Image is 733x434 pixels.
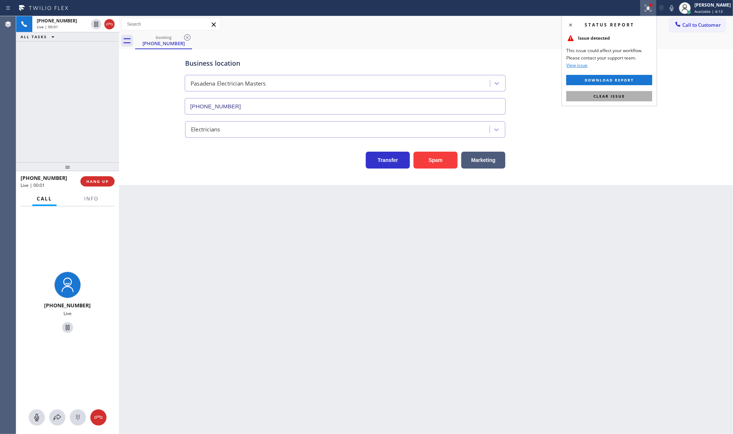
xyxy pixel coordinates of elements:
[669,18,726,32] button: Call to Customer
[80,192,103,206] button: Info
[366,152,410,169] button: Transfer
[32,192,57,206] button: Call
[44,302,91,309] span: [PHONE_NUMBER]
[414,152,458,169] button: Spam
[37,24,58,29] span: Live | 00:01
[682,22,721,28] span: Call to Customer
[90,409,106,426] button: Hang up
[122,18,220,30] input: Search
[80,176,115,187] button: HANG UP
[49,409,65,426] button: Open directory
[136,33,191,48] div: (626) 993-7222
[70,409,86,426] button: Open dialpad
[461,152,505,169] button: Marketing
[62,322,73,333] button: Hold Customer
[29,409,45,426] button: Mute
[104,19,115,29] button: Hang up
[21,34,47,39] span: ALL TASKS
[136,35,191,40] div: booking
[191,79,266,88] div: Pasadena Electrician Masters
[185,98,506,115] input: Phone Number
[136,40,191,47] div: [PHONE_NUMBER]
[21,182,45,188] span: Live | 00:01
[191,125,220,134] div: Electricians
[37,195,52,202] span: Call
[667,3,677,13] button: Mute
[694,9,723,14] span: Available | 4:13
[21,174,67,181] span: [PHONE_NUMBER]
[16,32,62,41] button: ALL TASKS
[64,310,72,317] span: Live
[185,58,505,68] div: Business location
[694,2,731,8] div: [PERSON_NAME]
[37,18,77,24] span: [PHONE_NUMBER]
[86,179,109,184] span: HANG UP
[91,19,101,29] button: Hold Customer
[84,195,98,202] span: Info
